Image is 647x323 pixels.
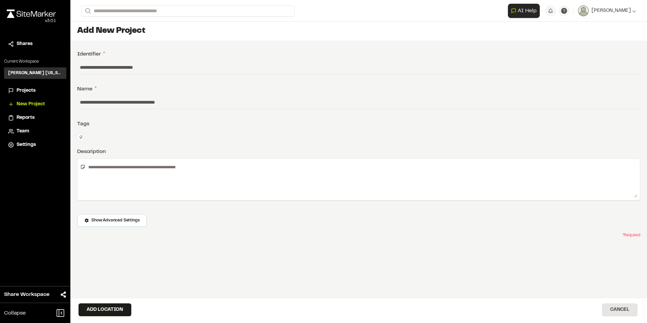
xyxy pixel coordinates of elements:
[77,85,640,93] div: Name
[81,5,93,17] button: Search
[578,5,589,16] img: User
[77,148,640,156] div: Description
[602,303,638,316] button: Cancel
[77,133,85,141] button: Edit Tags
[17,87,36,94] span: Projects
[77,26,640,37] h1: Add New Project
[17,101,45,108] span: New Project
[578,5,636,16] button: [PERSON_NAME]
[8,101,62,108] a: New Project
[4,59,66,65] p: Current Workspace
[8,40,62,48] a: Shares
[4,290,49,299] span: Share Workspace
[17,128,29,135] span: Team
[17,114,35,122] span: Reports
[592,7,631,15] span: [PERSON_NAME]
[17,40,32,48] span: Shares
[77,214,147,227] button: Show Advanced Settings
[508,4,540,18] button: Open AI Assistant
[8,114,62,122] a: Reports
[7,18,56,24] div: Oh geez...please don't...
[79,303,131,316] button: Add Location
[91,217,139,223] span: Show Advanced Settings
[77,120,640,128] div: Tags
[7,9,56,18] img: rebrand.png
[8,70,62,76] h3: [PERSON_NAME] [US_STATE]
[518,7,537,15] span: AI Help
[508,4,542,18] div: Open AI Assistant
[4,309,26,317] span: Collapse
[17,141,36,149] span: Settings
[8,128,62,135] a: Team
[8,87,62,94] a: Projects
[8,141,62,149] a: Settings
[622,232,640,238] span: * Required
[77,50,640,58] div: Identifier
